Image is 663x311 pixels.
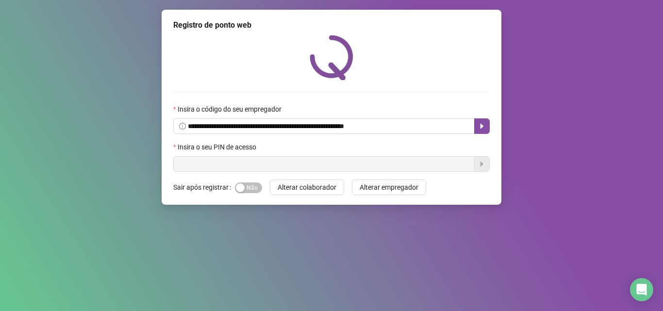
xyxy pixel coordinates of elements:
span: caret-right [478,122,486,130]
button: Alterar empregador [352,180,426,195]
span: Alterar colaborador [278,182,336,193]
button: Alterar colaborador [270,180,344,195]
div: Registro de ponto web [173,19,490,31]
label: Sair após registrar [173,180,235,195]
label: Insira o seu PIN de acesso [173,142,263,152]
div: Open Intercom Messenger [630,278,653,301]
span: Alterar empregador [360,182,418,193]
label: Insira o código do seu empregador [173,104,288,115]
img: QRPoint [310,35,353,80]
span: info-circle [179,123,186,130]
